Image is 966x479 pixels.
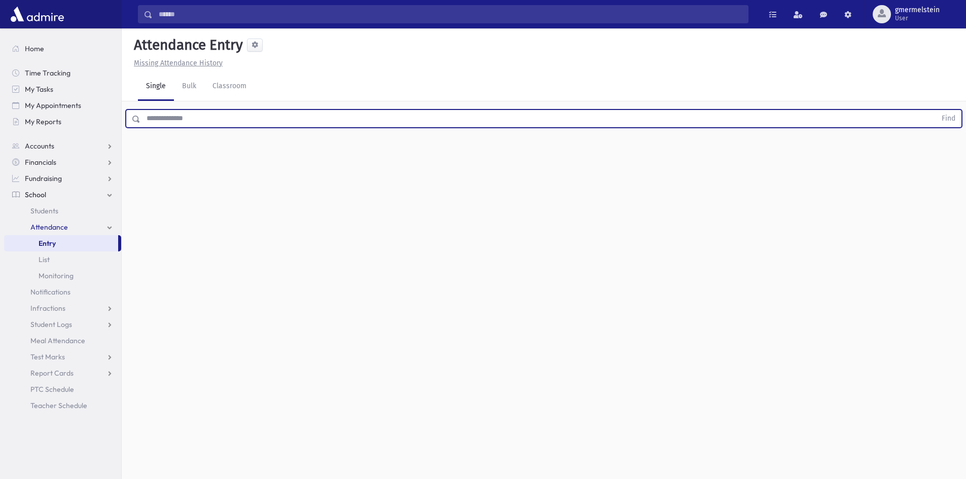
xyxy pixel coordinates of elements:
[4,333,121,349] a: Meal Attendance
[895,14,940,22] span: User
[4,300,121,316] a: Infractions
[4,251,121,268] a: List
[4,219,121,235] a: Attendance
[4,97,121,114] a: My Appointments
[39,255,50,264] span: List
[4,397,121,414] a: Teacher Schedule
[4,81,121,97] a: My Tasks
[30,304,65,313] span: Infractions
[30,206,58,215] span: Students
[4,41,121,57] a: Home
[4,381,121,397] a: PTC Schedule
[30,287,70,297] span: Notifications
[4,65,121,81] a: Time Tracking
[25,101,81,110] span: My Appointments
[895,6,940,14] span: gmermelstein
[25,68,70,78] span: Time Tracking
[4,365,121,381] a: Report Cards
[30,401,87,410] span: Teacher Schedule
[138,72,174,101] a: Single
[25,174,62,183] span: Fundraising
[936,110,961,127] button: Find
[4,284,121,300] a: Notifications
[25,141,54,151] span: Accounts
[4,268,121,284] a: Monitoring
[4,203,121,219] a: Students
[39,271,74,280] span: Monitoring
[174,72,204,101] a: Bulk
[4,114,121,130] a: My Reports
[25,44,44,53] span: Home
[39,239,56,248] span: Entry
[25,117,61,126] span: My Reports
[4,187,121,203] a: School
[25,190,46,199] span: School
[4,316,121,333] a: Student Logs
[30,336,85,345] span: Meal Attendance
[134,59,223,67] u: Missing Attendance History
[8,4,66,24] img: AdmirePro
[30,223,68,232] span: Attendance
[153,5,748,23] input: Search
[4,170,121,187] a: Fundraising
[204,72,255,101] a: Classroom
[25,158,56,167] span: Financials
[4,138,121,154] a: Accounts
[30,352,65,361] span: Test Marks
[30,369,74,378] span: Report Cards
[25,85,53,94] span: My Tasks
[130,36,243,54] h5: Attendance Entry
[130,59,223,67] a: Missing Attendance History
[30,385,74,394] span: PTC Schedule
[4,349,121,365] a: Test Marks
[4,154,121,170] a: Financials
[30,320,72,329] span: Student Logs
[4,235,118,251] a: Entry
